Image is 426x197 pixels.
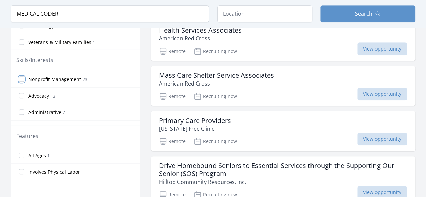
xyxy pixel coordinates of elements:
span: 1 [81,169,84,175]
a: Mass Care Shelter Service Associates American Red Cross Remote Recruiting now View opportunity [151,66,415,106]
p: Recruiting now [194,47,237,55]
a: Health Services Associates American Red Cross Remote Recruiting now View opportunity [151,21,415,61]
input: All Ages 1 [19,153,24,158]
p: Remote [159,137,186,145]
input: Veterans & Military Families 1 [19,39,24,45]
p: American Red Cross [159,34,242,42]
h3: Mass Care Shelter Service Associates [159,71,274,79]
p: American Red Cross [159,79,274,88]
p: Hilltop Community Resources, Inc. [159,178,407,186]
legend: Skills/Interests [16,56,53,64]
span: Veterans & Military Families [28,39,91,46]
span: 1 [93,40,95,45]
span: Involves Physical Labor [28,169,80,175]
a: Primary Care Providers [US_STATE] Free Clinic Remote Recruiting now View opportunity [151,111,415,151]
h3: Health Services Associates [159,26,242,34]
input: Administrative 7 [19,109,24,115]
span: All Ages [28,152,46,159]
h3: Drive Homebound Seniors to Essential Services through the Supporting Our Senior (SOS) Program [159,162,407,178]
h3: Primary Care Providers [159,117,231,125]
p: Remote [159,92,186,100]
p: Remote [159,47,186,55]
span: View opportunity [357,88,407,100]
span: Advocacy [28,93,49,99]
span: View opportunity [357,133,407,145]
span: View opportunity [357,42,407,55]
legend: Features [16,132,38,140]
input: Advocacy 13 [19,93,24,98]
span: Administrative [28,109,61,116]
span: Search [355,10,372,18]
span: 13 [51,93,55,99]
span: 7 [63,110,65,116]
input: Involves Physical Labor 1 [19,169,24,174]
span: 1 [47,153,50,159]
input: Location [217,5,312,22]
p: Recruiting now [194,92,237,100]
span: Nonprofit Management [28,76,81,83]
button: Search [320,5,415,22]
p: Recruiting now [194,137,237,145]
input: Keyword [11,5,209,22]
span: 23 [83,77,87,83]
input: Nonprofit Management 23 [19,76,24,82]
p: [US_STATE] Free Clinic [159,125,231,133]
